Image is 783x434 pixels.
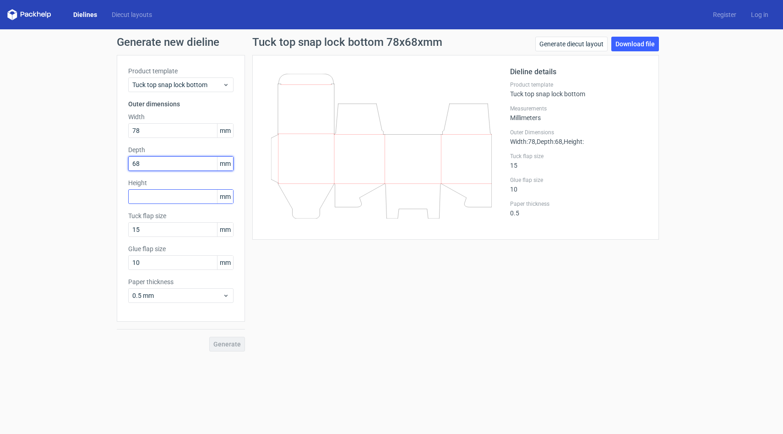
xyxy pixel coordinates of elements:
[128,244,234,253] label: Glue flap size
[611,37,659,51] a: Download file
[535,37,608,51] a: Generate diecut layout
[510,153,647,169] div: 15
[128,112,234,121] label: Width
[217,124,233,137] span: mm
[128,145,234,154] label: Depth
[66,10,104,19] a: Dielines
[252,37,442,48] h1: Tuck top snap lock bottom 78x68xmm
[706,10,744,19] a: Register
[132,291,223,300] span: 0.5 mm
[510,176,647,184] label: Glue flap size
[535,138,562,145] span: , Depth : 68
[117,37,666,48] h1: Generate new dieline
[132,80,223,89] span: Tuck top snap lock bottom
[217,223,233,236] span: mm
[217,256,233,269] span: mm
[562,138,584,145] span: , Height :
[510,138,535,145] span: Width : 78
[510,176,647,193] div: 10
[128,178,234,187] label: Height
[510,105,647,112] label: Measurements
[510,200,647,217] div: 0.5
[510,81,647,98] div: Tuck top snap lock bottom
[128,66,234,76] label: Product template
[510,81,647,88] label: Product template
[510,153,647,160] label: Tuck flap size
[128,277,234,286] label: Paper thickness
[510,105,647,121] div: Millimeters
[744,10,776,19] a: Log in
[104,10,159,19] a: Diecut layouts
[510,200,647,208] label: Paper thickness
[128,211,234,220] label: Tuck flap size
[510,66,647,77] h2: Dieline details
[217,190,233,203] span: mm
[510,129,647,136] label: Outer Dimensions
[217,157,233,170] span: mm
[128,99,234,109] h3: Outer dimensions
